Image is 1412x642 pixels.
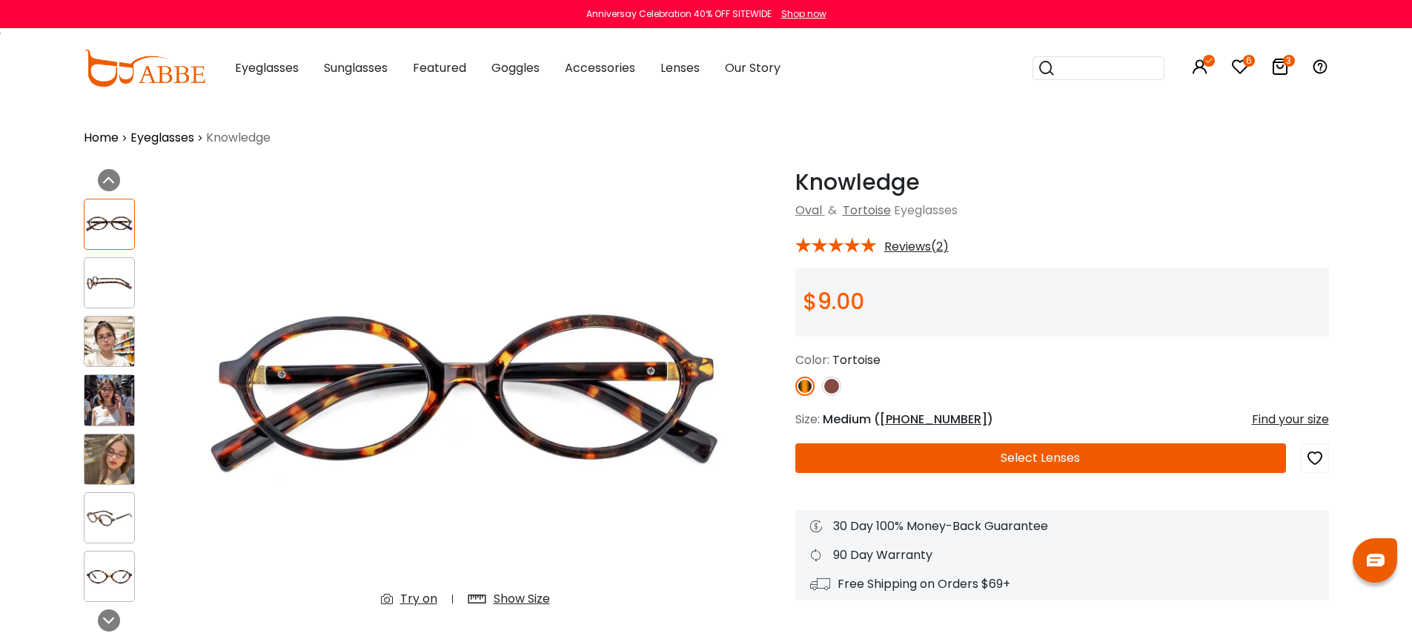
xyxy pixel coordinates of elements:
i: 6 [1243,55,1255,67]
a: 6 [1231,61,1249,78]
h1: Knowledge [795,169,1329,196]
span: [PHONE_NUMBER] [880,411,987,428]
span: Eyeglasses [894,202,958,219]
span: Goggles [491,59,540,76]
img: chat [1367,554,1385,566]
div: Anniversay Celebration 40% OFF SITEWIDE [586,7,772,21]
span: $9.00 [803,285,864,317]
div: Free Shipping on Orders $69+ [810,575,1314,593]
span: Reviews(2) [884,240,949,254]
div: Show Size [494,590,550,608]
span: Tortoise [832,351,881,368]
span: Medium ( ) [823,411,993,428]
a: Shop now [774,7,826,20]
div: 90 Day Warranty [810,546,1314,564]
span: Accessories [565,59,635,76]
img: Knowledge Tortoise Acetate Eyeglasses , UniversalBridgeFit Frames from ABBE Glasses [84,317,134,366]
a: Eyeglasses [130,129,194,147]
span: Lenses [660,59,700,76]
img: Knowledge Tortoise Acetate Eyeglasses , UniversalBridgeFit Frames from ABBE Glasses [195,169,736,620]
span: Size: [795,411,820,428]
a: Home [84,129,119,147]
a: Tortoise [843,202,891,219]
i: 3 [1283,55,1295,67]
span: & [825,202,840,219]
span: Sunglasses [324,59,388,76]
a: Oval [795,202,822,219]
a: 3 [1271,61,1289,78]
img: Knowledge Tortoise Acetate Eyeglasses , UniversalBridgeFit Frames from ABBE Glasses [84,434,134,484]
div: Shop now [781,7,826,21]
img: Knowledge Tortoise Acetate Eyeglasses , UniversalBridgeFit Frames from ABBE Glasses [84,564,134,589]
img: abbeglasses.com [84,50,205,87]
div: 30 Day 100% Money-Back Guarantee [810,517,1314,535]
img: Knowledge Tortoise Acetate Eyeglasses , UniversalBridgeFit Frames from ABBE Glasses [84,375,134,425]
div: Find your size [1252,411,1329,428]
img: Knowledge Tortoise Acetate Eyeglasses , UniversalBridgeFit Frames from ABBE Glasses [84,211,134,236]
span: Our Story [725,59,780,76]
span: Eyeglasses [235,59,299,76]
button: Select Lenses [795,443,1286,473]
span: Color: [795,351,829,368]
img: Knowledge Tortoise Acetate Eyeglasses , UniversalBridgeFit Frames from ABBE Glasses [84,506,134,531]
span: Featured [413,59,466,76]
span: Knowledge [206,129,271,147]
img: Knowledge Tortoise Acetate Eyeglasses , UniversalBridgeFit Frames from ABBE Glasses [84,271,134,296]
div: Try on [400,590,437,608]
